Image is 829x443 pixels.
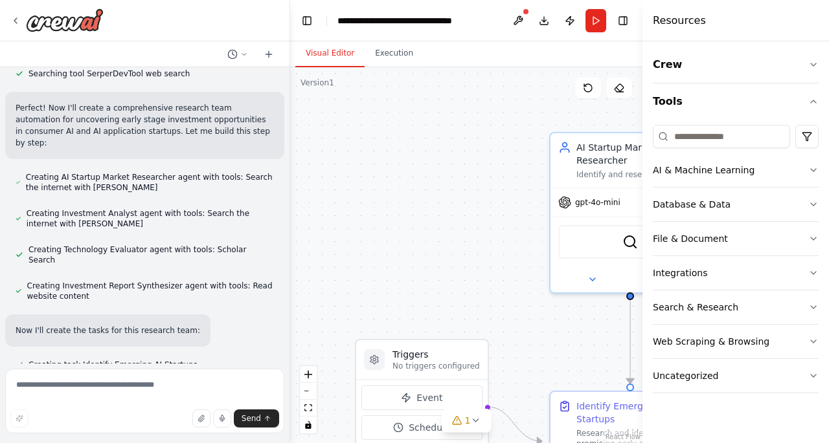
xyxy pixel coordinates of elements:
p: No triggers configured [392,361,480,371]
span: 1 [465,414,471,427]
div: Uncategorized [653,369,718,382]
button: fit view [300,400,317,416]
button: Click to speak your automation idea [213,409,231,427]
div: Identify Emerging AI Startups [576,400,702,426]
span: Send [242,413,261,424]
button: Uncategorized [653,359,819,393]
g: Edge from a5cd64b9-a8ee-44fa-ae39-14d40544aa6c to 5f074d62-c247-4b7c-93f4-83534edfbb4e [624,286,637,384]
div: AI Startup Market ResearcherIdentify and research emerging consumer AI and AI application startup... [549,132,711,294]
button: Execution [365,40,424,67]
div: Identify and research emerging consumer AI and AI application startups in their early stages, foc... [576,169,702,180]
span: Creating task Identify Emerging AI Startups [28,360,198,370]
button: Web Scraping & Browsing [653,325,819,358]
span: Schedule [409,421,450,434]
button: Event [361,385,483,410]
button: Start a new chat [258,47,279,62]
button: 1 [442,409,492,433]
button: Integrations [653,256,819,290]
div: Search & Research [653,301,738,314]
div: React Flow controls [300,366,317,433]
button: Hide right sidebar [614,12,632,30]
span: Creating AI Startup Market Researcher agent with tools: Search the internet with [PERSON_NAME] [26,172,274,193]
button: Send [234,409,279,427]
div: Integrations [653,266,707,279]
p: Now I'll create the tasks for this research team: [16,325,200,336]
h4: Resources [653,13,706,28]
img: Logo [26,8,104,32]
nav: breadcrumb [337,14,483,27]
div: Web Scraping & Browsing [653,335,769,348]
span: Creating Investment Report Synthesizer agent with tools: Read website content [27,281,274,301]
button: File & Document [653,222,819,255]
span: Creating Investment Analyst agent with tools: Search the internet with [PERSON_NAME] [27,208,274,229]
button: Hide left sidebar [298,12,316,30]
button: Database & Data [653,188,819,221]
p: Perfect! Now I'll create a comprehensive research team automation for uncovering early stage inve... [16,102,274,149]
span: Event [416,391,442,404]
a: React Flow attribution [606,433,641,440]
div: File & Document [653,232,728,245]
div: AI Startup Market Researcher [576,141,702,167]
span: Creating Technology Evaluator agent with tools: Scholar Search [28,244,274,265]
div: Database & Data [653,198,731,211]
span: Searching tool SerperDevTool web search [28,69,190,79]
span: gpt-4o-mini [575,197,620,208]
h3: Triggers [392,348,480,361]
button: Improve this prompt [10,409,28,427]
button: toggle interactivity [300,416,317,433]
img: SerperDevTool [622,234,638,250]
button: zoom out [300,383,317,400]
button: Open in side panel [631,272,705,287]
button: zoom in [300,366,317,383]
button: Schedule [361,415,483,440]
button: Tools [653,83,819,120]
button: Search & Research [653,290,819,324]
div: Tools [653,120,819,404]
button: AI & Machine Learning [653,153,819,187]
div: Version 1 [301,78,334,88]
button: Crew [653,47,819,83]
button: Upload files [192,409,210,427]
button: Switch to previous chat [222,47,253,62]
div: AI & Machine Learning [653,164,755,177]
button: Visual Editor [295,40,365,67]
